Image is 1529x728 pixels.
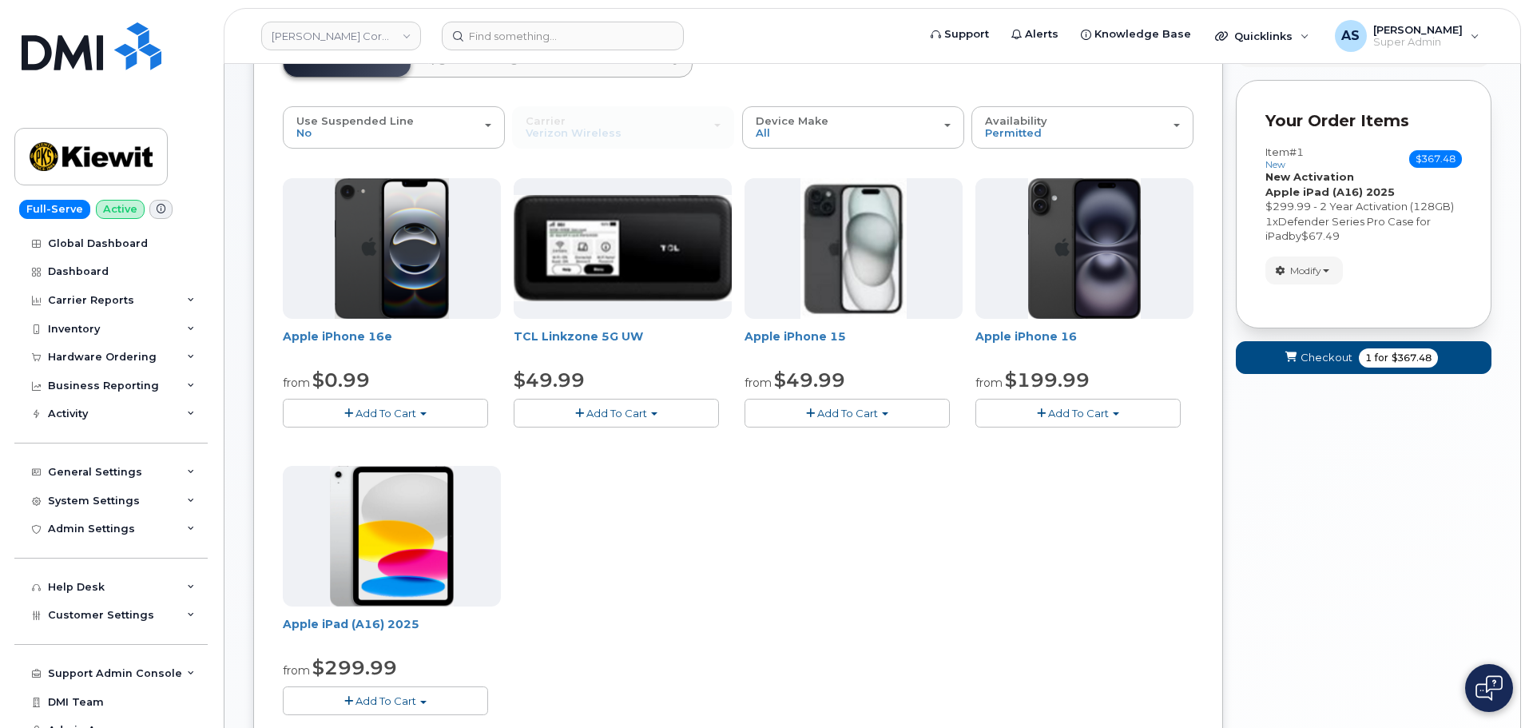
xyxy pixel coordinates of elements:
small: from [975,376,1003,390]
a: TCL Linkzone 5G UW [514,329,643,344]
p: Your Order Items [1265,109,1462,133]
img: iphone16e.png [335,178,450,319]
span: Modify [1290,264,1321,278]
div: Alexander Strull [1324,20,1491,52]
button: Availability Permitted [971,106,1193,148]
span: Use Suspended Line [296,114,414,127]
a: Apple iPhone 16 [975,329,1077,344]
small: from [283,663,310,678]
h3: Item [1265,146,1304,169]
strong: New Activation [1265,170,1354,183]
span: $367.48 [1392,351,1432,365]
span: 1 [1365,351,1372,365]
span: for [1372,351,1392,365]
div: x by [1265,214,1462,244]
span: #1 [1289,145,1304,158]
span: $67.49 [1301,229,1340,242]
span: Device Make [756,114,828,127]
button: Add To Cart [283,399,488,427]
img: Open chat [1475,675,1503,701]
span: AS [1341,26,1360,46]
div: Apple iPhone 16e [283,328,501,360]
span: Add To Cart [817,407,878,420]
button: Add To Cart [283,686,488,714]
div: $299.99 - 2 Year Activation (128GB) [1265,199,1462,214]
small: from [745,376,772,390]
span: Alerts [1025,26,1058,42]
div: Apple iPhone 15 [745,328,963,360]
a: Apple iPhone 15 [745,329,846,344]
span: $49.99 [774,368,845,392]
div: Apple iPhone 16 [975,328,1193,360]
a: Alerts [1000,18,1070,50]
span: [PERSON_NAME] [1373,23,1463,36]
small: from [283,376,310,390]
span: Permitted [985,126,1042,139]
a: Apple iPhone 16e [283,329,392,344]
span: 1 [1265,215,1273,228]
div: Quicklinks [1204,20,1320,52]
img: iphone_16_plus.png [1028,178,1141,319]
div: Apple iPad (A16) 2025 [283,616,501,648]
span: No [296,126,312,139]
a: Kiewit Corporation [261,22,421,50]
span: $367.48 [1409,150,1462,168]
span: Quicklinks [1234,30,1293,42]
span: Defender Series Pro Case for iPad [1265,215,1431,243]
span: Add To Cart [355,407,416,420]
a: Support [919,18,1000,50]
button: Add To Cart [975,399,1181,427]
img: linkzone5g.png [514,195,732,300]
span: Knowledge Base [1094,26,1191,42]
span: Super Admin [1373,36,1463,49]
span: $299.99 [312,656,397,679]
div: TCL Linkzone 5G UW [514,328,732,360]
span: $49.99 [514,368,585,392]
button: Add To Cart [745,399,950,427]
span: All [756,126,770,139]
strong: Apple iPad (A16) 2025 [1265,185,1395,198]
span: Availability [985,114,1047,127]
img: iphone15.jpg [800,178,907,319]
span: $0.99 [312,368,370,392]
span: Checkout [1301,350,1352,365]
a: Knowledge Base [1070,18,1202,50]
button: Modify [1265,257,1343,284]
span: $199.99 [1005,368,1090,392]
img: ipad_11.png [330,466,454,607]
span: Add To Cart [355,694,416,707]
span: Add To Cart [1048,407,1109,420]
button: Add To Cart [514,399,719,427]
button: Use Suspended Line No [283,106,505,148]
a: Apple iPad (A16) 2025 [283,617,419,631]
input: Find something... [442,22,684,50]
button: Checkout 1 for $367.48 [1236,341,1491,374]
span: Support [944,26,989,42]
span: Add To Cart [586,407,647,420]
small: new [1265,159,1285,170]
button: Device Make All [742,106,964,148]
